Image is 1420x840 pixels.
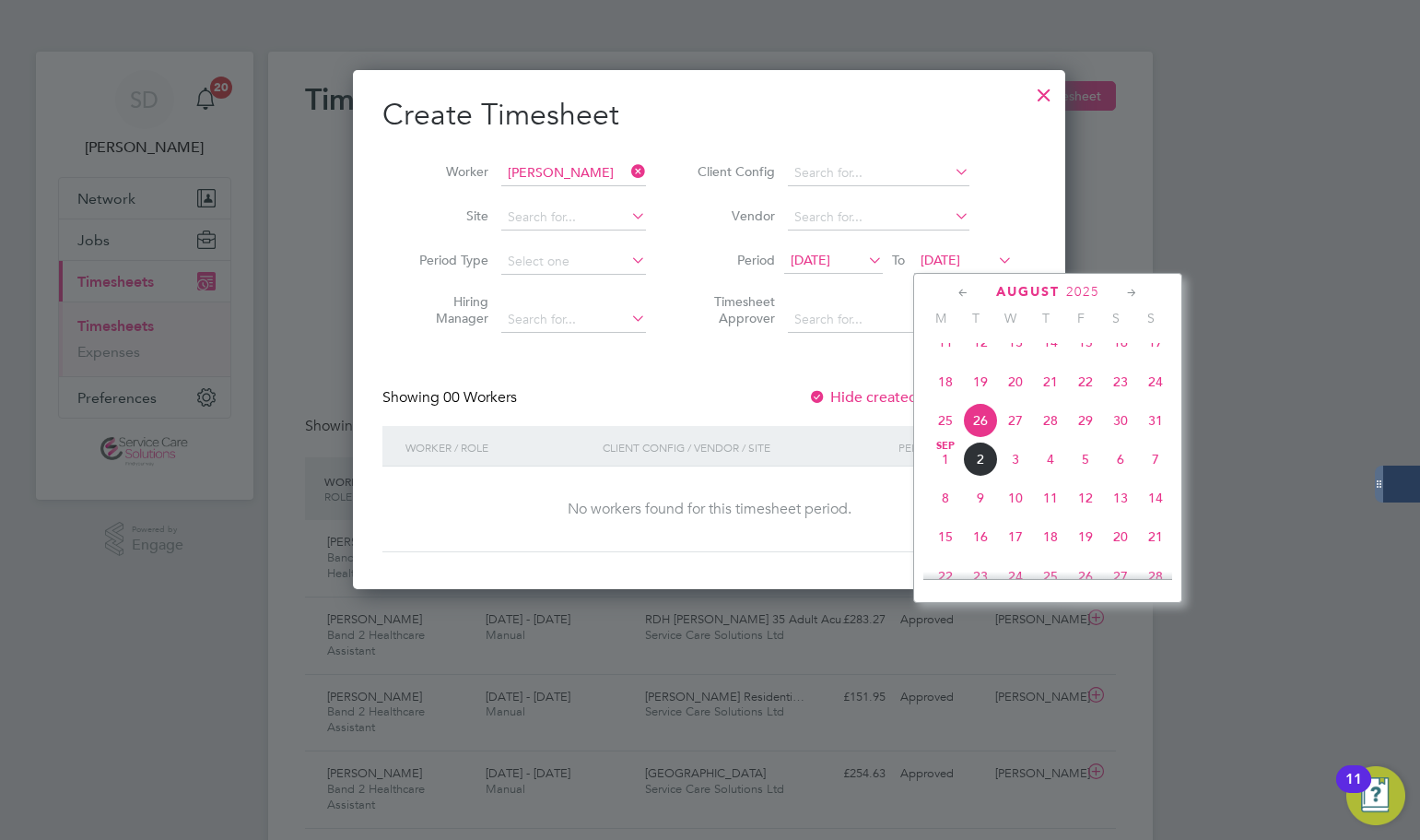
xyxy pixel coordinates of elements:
span: 30 [1103,403,1138,438]
div: No workers found for this timesheet period. [401,500,1017,519]
input: Select one [501,249,646,275]
label: Period Type [405,252,488,268]
span: 4 [1033,442,1068,477]
span: 20 [1103,519,1138,554]
span: 25 [928,403,963,438]
span: 6 [1103,442,1138,477]
div: Period [894,426,1017,468]
label: Hide created timesheets [808,388,995,407]
span: 14 [1033,325,1068,360]
span: 22 [928,559,963,594]
span: 23 [963,559,998,594]
span: 27 [1103,559,1138,594]
span: 21 [1138,519,1173,554]
span: 8 [928,480,963,515]
span: 17 [998,519,1033,554]
div: Showing [382,388,521,408]
span: 12 [1068,480,1103,515]
span: 17 [1138,325,1173,360]
span: 13 [1103,480,1138,515]
span: 9 [963,480,998,515]
span: 14 [1138,480,1173,515]
span: 26 [963,403,998,438]
span: 25 [1033,559,1068,594]
div: 11 [1345,779,1362,803]
span: 15 [1068,325,1103,360]
div: Client Config / Vendor / Site [598,426,894,468]
span: 24 [1138,364,1173,399]
span: 3 [998,442,1033,477]
span: 31 [1138,403,1173,438]
span: 28 [1033,403,1068,438]
span: 24 [998,559,1033,594]
span: 13 [998,325,1033,360]
span: 1 [928,442,963,477]
input: Search for... [788,307,969,333]
span: 00 Workers [443,388,517,407]
input: Search for... [788,160,969,186]
span: 18 [1033,519,1068,554]
span: 18 [928,364,963,399]
span: 11 [928,325,963,360]
span: 19 [1068,519,1103,554]
label: Timesheet Approver [692,293,775,326]
label: Worker [405,163,488,180]
span: T [958,310,993,326]
span: S [1133,310,1168,326]
span: 5 [1068,442,1103,477]
span: 22 [1068,364,1103,399]
span: 28 [1138,559,1173,594]
label: Vendor [692,207,775,224]
div: Worker / Role [401,426,598,468]
label: Period [692,252,775,268]
button: Open Resource Center, 11 new notifications [1346,766,1405,825]
span: 12 [963,325,998,360]
label: Hiring Manager [405,293,488,326]
input: Search for... [501,205,646,231]
span: 19 [963,364,998,399]
span: August [996,284,1060,300]
input: Search for... [501,307,646,333]
span: W [993,310,1028,326]
span: 15 [928,519,963,554]
span: M [923,310,958,326]
span: 16 [963,519,998,554]
span: 20 [998,364,1033,399]
h2: Create Timesheet [382,96,1036,135]
span: To [886,248,910,272]
input: Search for... [788,205,969,231]
span: 27 [998,403,1033,438]
span: 10 [998,480,1033,515]
span: S [1098,310,1133,326]
span: F [1063,310,1098,326]
span: 2 [963,442,998,477]
span: T [1028,310,1063,326]
span: 11 [1033,480,1068,515]
span: 26 [1068,559,1103,594]
span: [DATE] [791,252,830,268]
label: Site [405,207,488,224]
span: [DATE] [921,252,960,268]
span: 23 [1103,364,1138,399]
span: 7 [1138,442,1173,477]
span: 16 [1103,325,1138,360]
label: Client Config [692,163,775,180]
span: 29 [1068,403,1103,438]
span: 2025 [1066,284,1099,300]
span: 21 [1033,364,1068,399]
input: Search for... [501,160,646,186]
span: Sep [928,442,963,451]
